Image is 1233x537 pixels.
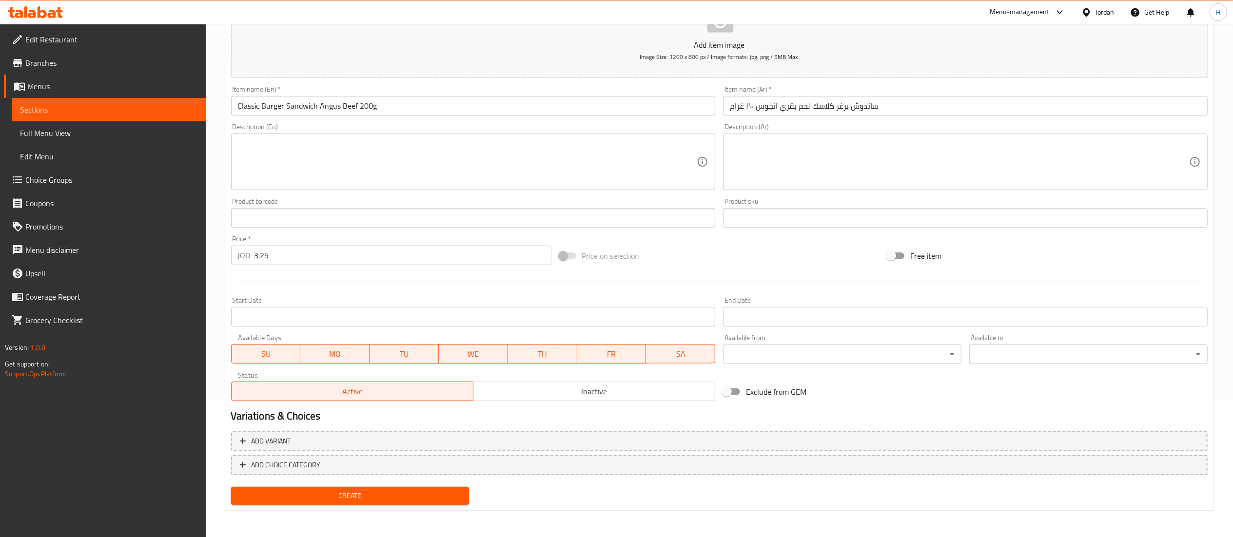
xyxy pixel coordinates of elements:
[582,250,640,262] span: Price on selection
[1216,7,1220,18] span: H
[252,459,321,471] span: ADD CHOICE CATEGORY
[25,174,198,186] span: Choice Groups
[252,435,291,447] span: Add variant
[512,347,573,361] span: TH
[20,151,198,162] span: Edit Menu
[25,221,198,232] span: Promotions
[723,96,1208,115] input: Enter name Ar
[443,347,504,361] span: WE
[650,347,711,361] span: SA
[723,345,961,364] div: ​
[910,250,941,262] span: Free item
[235,347,297,361] span: SU
[231,208,716,228] input: Please enter product barcode
[577,344,646,364] button: FR
[5,367,67,380] a: Support.OpsPlatform
[238,249,251,261] p: JOD
[4,51,206,75] a: Branches
[231,344,301,364] button: SU
[246,39,1193,51] p: Add item image
[20,127,198,139] span: Full Menu View
[25,314,198,326] span: Grocery Checklist
[300,344,370,364] button: MO
[4,285,206,308] a: Coverage Report
[969,345,1208,364] div: ​
[4,168,206,192] a: Choice Groups
[5,341,29,354] span: Version:
[12,145,206,168] a: Edit Menu
[508,344,577,364] button: TH
[990,6,1050,18] div: Menu-management
[4,262,206,285] a: Upsell
[235,384,470,399] span: Active
[581,347,643,361] span: FR
[20,104,198,115] span: Sections
[373,347,435,361] span: TU
[646,344,715,364] button: SA
[477,384,711,399] span: Inactive
[304,347,366,361] span: MO
[25,197,198,209] span: Coupons
[439,344,508,364] button: WE
[746,386,806,398] span: Exclude from GEM
[4,192,206,215] a: Coupons
[370,344,439,364] button: TU
[4,308,206,332] a: Grocery Checklist
[640,51,799,62] span: Image Size: 1200 x 800 px / Image formats: jpg, png / 5MB Max.
[231,409,1208,423] h2: Variations & Choices
[723,208,1208,228] input: Please enter product sku
[4,215,206,238] a: Promotions
[1096,7,1115,18] div: Jordan
[12,121,206,145] a: Full Menu View
[27,80,198,92] span: Menus
[4,75,206,98] a: Menus
[30,341,45,354] span: 1.0.0
[254,246,551,265] input: Please enter price
[25,244,198,256] span: Menu disclaimer
[5,358,50,370] span: Get support on:
[231,431,1208,451] button: Add variant
[25,268,198,279] span: Upsell
[25,57,198,69] span: Branches
[231,96,716,115] input: Enter name En
[12,98,206,121] a: Sections
[231,455,1208,475] button: ADD CHOICE CATEGORY
[25,34,198,45] span: Edit Restaurant
[4,238,206,262] a: Menu disclaimer
[25,291,198,303] span: Coverage Report
[239,490,462,502] span: Create
[231,382,473,401] button: Active
[231,487,470,505] button: Create
[473,382,715,401] button: Inactive
[4,28,206,51] a: Edit Restaurant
